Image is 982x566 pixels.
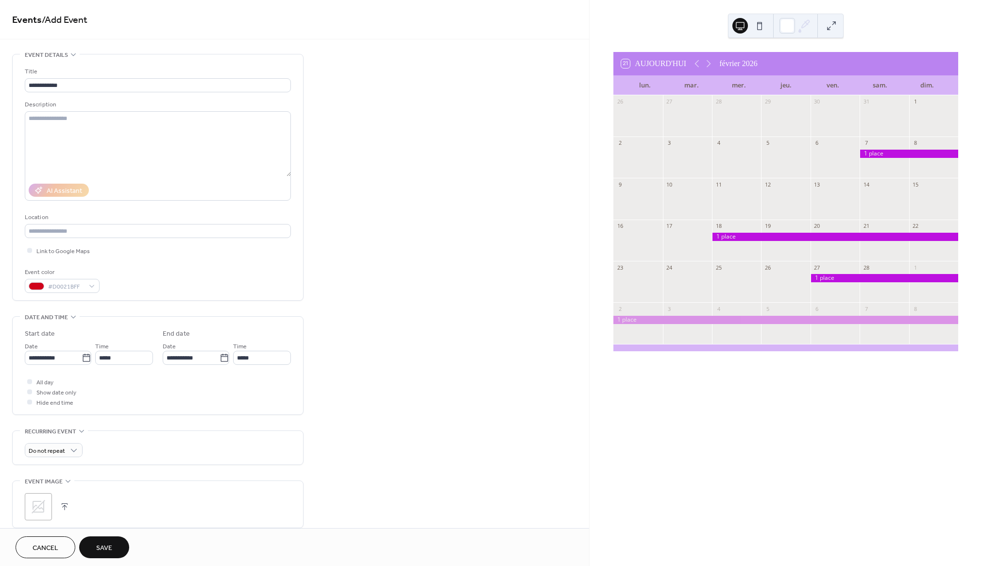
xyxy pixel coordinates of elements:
div: 3 [666,305,673,312]
span: Event details [25,50,68,60]
div: 8 [912,139,919,147]
span: #D0021BFF [48,282,84,292]
div: dim. [903,76,950,95]
span: Link to Google Maps [36,246,90,257]
button: Cancel [16,536,75,558]
div: 1 place [712,233,958,241]
div: Location [25,212,289,223]
div: mer. [715,76,762,95]
div: 1 [912,264,919,271]
div: 29 [764,98,771,105]
div: ven. [810,76,857,95]
button: 21Aujourd'hui [618,57,690,70]
div: sam. [856,76,903,95]
button: Save [79,536,129,558]
div: 27 [813,264,821,271]
div: Start date [25,329,55,339]
div: 28 [863,264,870,271]
span: All day [36,377,53,388]
span: Date [163,342,176,352]
div: 19 [764,223,771,230]
div: 20 [813,223,821,230]
div: 2 [616,305,624,312]
div: 9 [616,181,624,188]
span: Time [233,342,247,352]
div: 8 [912,305,919,312]
div: 5 [764,139,771,147]
span: Save [96,543,112,553]
div: 13 [813,181,821,188]
div: 1 [912,98,919,105]
div: 25 [715,264,722,271]
div: 11 [715,181,722,188]
div: Event color [25,267,98,277]
div: 7 [863,305,870,312]
div: février 2026 [719,58,758,69]
span: Time [95,342,109,352]
div: 5 [764,305,771,312]
div: mar. [668,76,715,95]
div: 1 place [613,316,958,324]
div: 2 [616,139,624,147]
span: Date [25,342,38,352]
div: 1 place [860,150,958,158]
span: Show date only [36,388,76,398]
div: 31 [863,98,870,105]
div: 27 [666,98,673,105]
div: 14 [863,181,870,188]
span: / Add Event [42,11,87,30]
div: 16 [616,223,624,230]
div: 6 [813,139,821,147]
span: Do not repeat [29,446,65,457]
div: End date [163,329,190,339]
div: 7 [863,139,870,147]
div: 26 [764,264,771,271]
div: 1 place [811,274,958,282]
span: Hide end time [36,398,73,408]
div: lun. [621,76,668,95]
span: Event image [25,477,63,487]
div: 6 [813,305,821,312]
div: 4 [715,139,722,147]
div: 26 [616,98,624,105]
div: ; [25,493,52,520]
div: 28 [715,98,722,105]
div: 17 [666,223,673,230]
div: 3 [666,139,673,147]
div: 12 [764,181,771,188]
div: 18 [715,223,722,230]
div: 4 [715,305,722,312]
span: Cancel [33,543,58,553]
div: 24 [666,264,673,271]
div: 23 [616,264,624,271]
div: Title [25,67,289,77]
div: Description [25,100,289,110]
div: 22 [912,223,919,230]
div: 10 [666,181,673,188]
div: jeu. [762,76,810,95]
a: Events [12,11,42,30]
div: 21 [863,223,870,230]
div: 15 [912,181,919,188]
div: 30 [813,98,821,105]
span: Date and time [25,312,68,323]
span: Recurring event [25,427,76,437]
